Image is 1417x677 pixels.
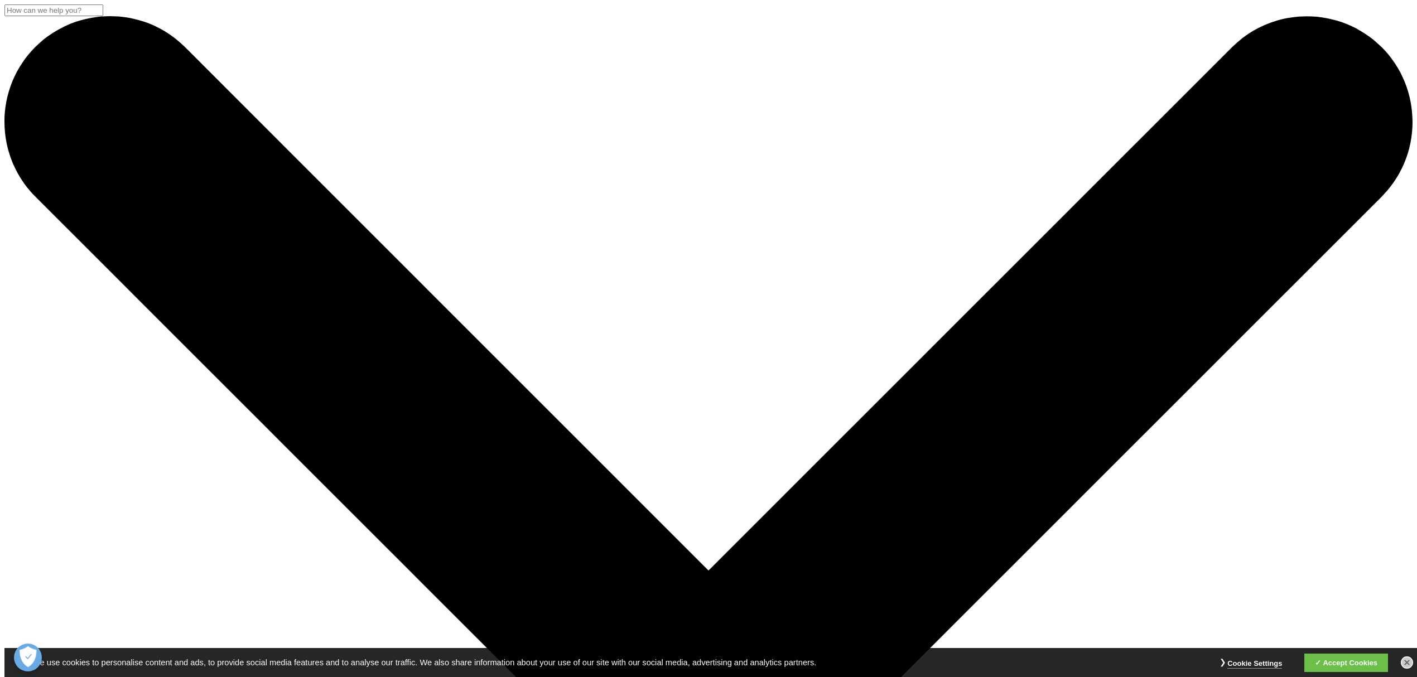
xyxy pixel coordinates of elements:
[32,657,1170,671] p: We use cookies to personalise content and ads, to provide social media features and to analyse ou...
[1401,656,1413,669] a: Close Banner
[1315,659,1377,667] a: Accept Cookies
[1227,659,1282,669] a: Cookie Settings
[14,644,42,671] button: Open Preferences
[4,4,103,16] input: Search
